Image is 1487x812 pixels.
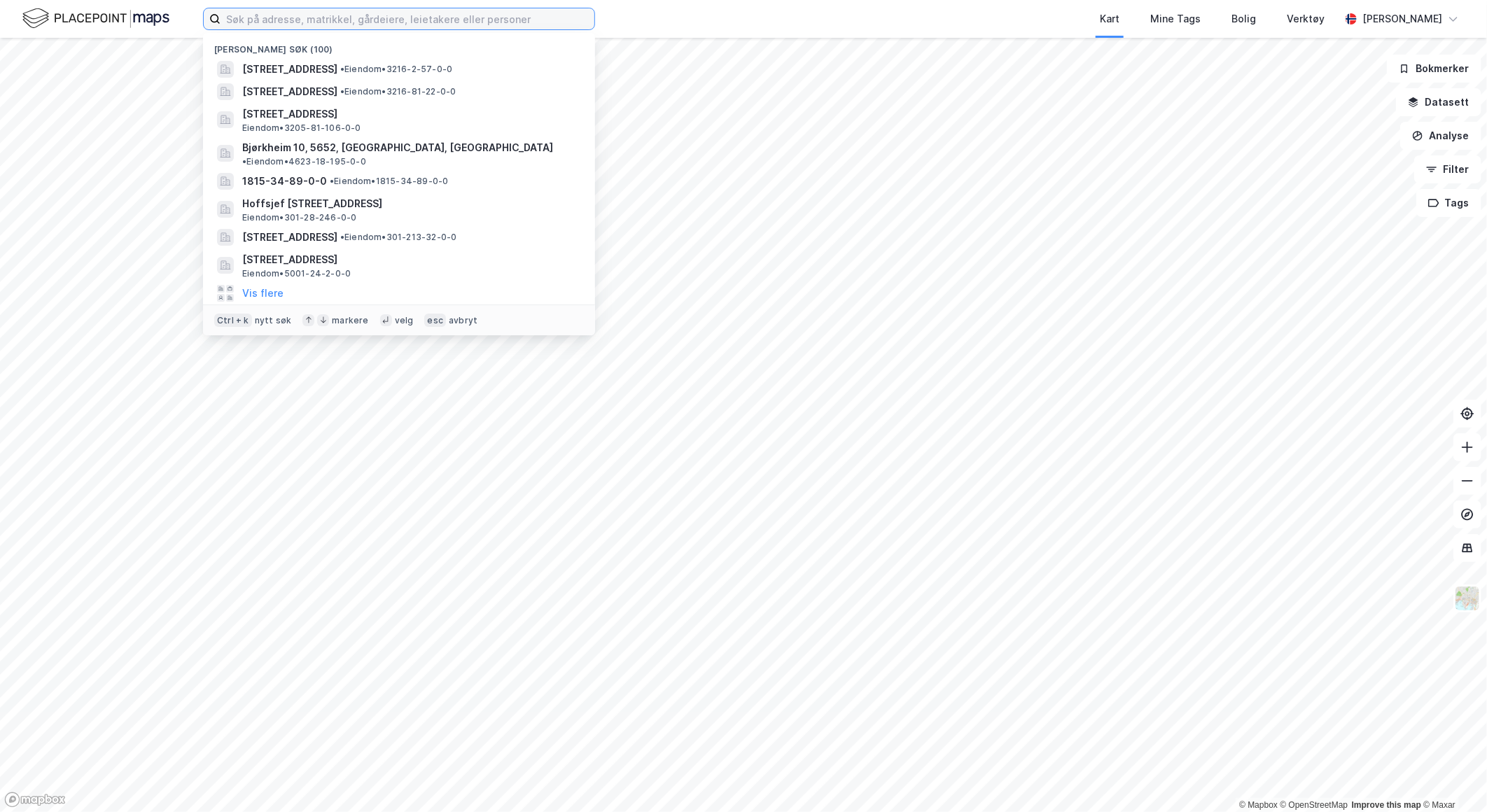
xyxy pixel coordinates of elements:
[340,86,456,97] span: Eiendom • 3216-81-22-0-0
[22,6,169,31] img: logo.f888ab2527a4732fd821a326f86c7f29.svg
[449,315,477,326] div: avbryt
[203,33,595,58] div: [PERSON_NAME] søk (100)
[395,315,414,326] div: velg
[332,315,368,326] div: markere
[1454,585,1481,612] img: Z
[1231,10,1256,27] div: Bolig
[255,315,292,326] div: nytt søk
[242,139,553,156] span: Bjørkheim 10, 5652, [GEOGRAPHIC_DATA], [GEOGRAPHIC_DATA]
[242,229,337,246] span: [STREET_ADDRESS]
[340,232,457,243] span: Eiendom • 301-213-32-0-0
[340,64,344,74] span: •
[242,268,351,279] span: Eiendom • 5001-24-2-0-0
[242,156,366,167] span: Eiendom • 4623-18-195-0-0
[1400,122,1481,150] button: Analyse
[424,314,446,328] div: esc
[214,314,252,328] div: Ctrl + k
[1287,10,1325,27] div: Verktøy
[242,195,578,212] span: Hoffsjef [STREET_ADDRESS]
[1414,155,1481,183] button: Filter
[221,8,594,29] input: Søk på adresse, matrikkel, gårdeiere, leietakere eller personer
[1387,55,1481,83] button: Bokmerker
[1396,88,1481,116] button: Datasett
[1362,10,1442,27] div: [PERSON_NAME]
[340,86,344,97] span: •
[1280,800,1348,810] a: OpenStreetMap
[1416,189,1481,217] button: Tags
[242,156,246,167] span: •
[242,61,337,78] span: [STREET_ADDRESS]
[340,232,344,242] span: •
[4,792,66,808] a: Mapbox homepage
[1100,10,1119,27] div: Kart
[242,285,284,302] button: Vis flere
[242,251,578,268] span: [STREET_ADDRESS]
[330,176,334,186] span: •
[1417,745,1487,812] div: Kontrollprogram for chat
[242,83,337,100] span: [STREET_ADDRESS]
[242,212,356,223] span: Eiendom • 301-28-246-0-0
[242,122,361,134] span: Eiendom • 3205-81-106-0-0
[1352,800,1421,810] a: Improve this map
[242,173,327,190] span: 1815-34-89-0-0
[1417,745,1487,812] iframe: Chat Widget
[1239,800,1278,810] a: Mapbox
[242,106,578,122] span: [STREET_ADDRESS]
[330,176,449,187] span: Eiendom • 1815-34-89-0-0
[1150,10,1201,27] div: Mine Tags
[340,64,452,75] span: Eiendom • 3216-2-57-0-0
